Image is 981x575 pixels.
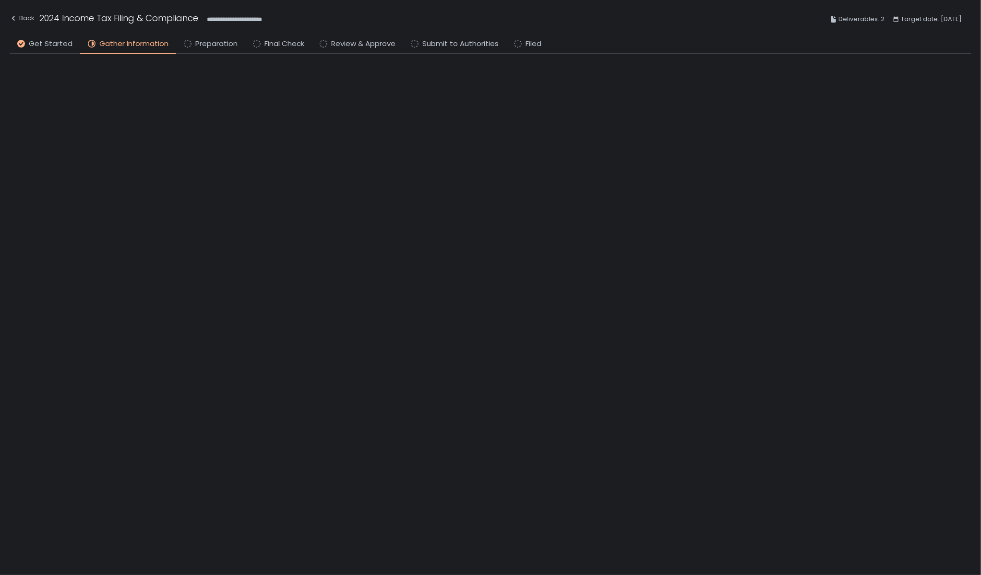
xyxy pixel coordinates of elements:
span: Submit to Authorities [422,38,499,49]
span: Filed [526,38,541,49]
h1: 2024 Income Tax Filing & Compliance [39,12,198,24]
div: Back [10,12,35,24]
span: Target date: [DATE] [901,13,962,25]
span: Get Started [29,38,72,49]
span: Preparation [195,38,238,49]
span: Final Check [264,38,304,49]
span: Gather Information [99,38,168,49]
button: Back [10,12,35,27]
span: Review & Approve [331,38,395,49]
span: Deliverables: 2 [838,13,885,25]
